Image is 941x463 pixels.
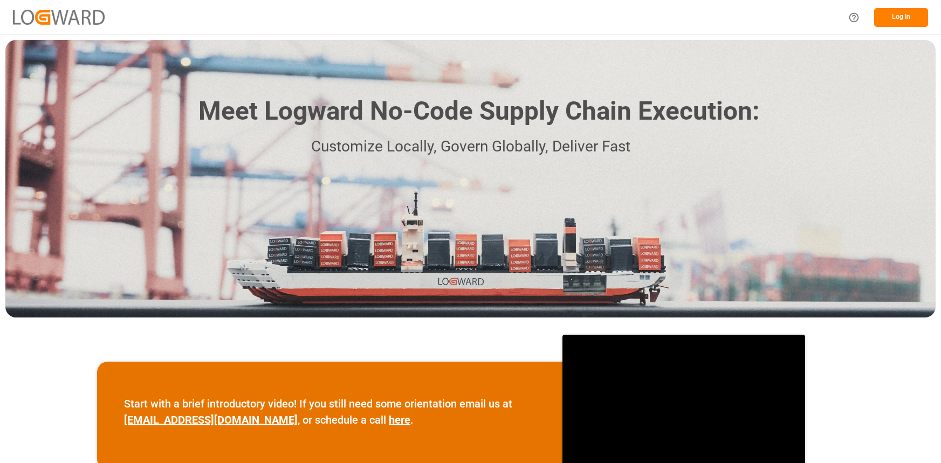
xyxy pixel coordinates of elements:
[842,5,866,30] button: Help Center
[198,92,759,130] h1: Meet Logward No-Code Supply Chain Execution:
[389,413,410,426] a: here
[182,135,759,159] p: Customize Locally, Govern Globally, Deliver Fast
[874,8,928,27] button: Log In
[124,413,298,426] a: [EMAIL_ADDRESS][DOMAIN_NAME]
[124,396,535,428] p: Start with a brief introductory video! If you still need some orientation email us at , or schedu...
[13,10,105,24] img: Logward_new_orange.png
